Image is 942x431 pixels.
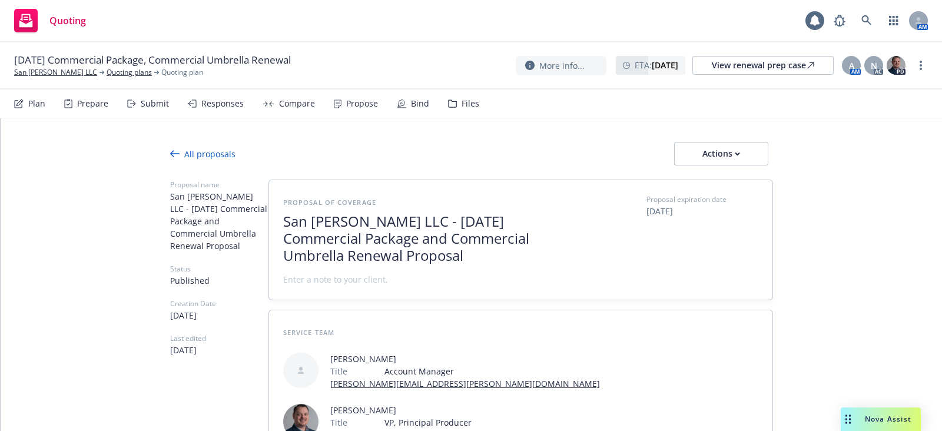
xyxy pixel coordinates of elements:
span: Title [330,416,347,429]
span: Status [170,264,268,274]
a: Quoting [9,4,91,37]
span: A [849,59,854,72]
a: San [PERSON_NAME] LLC [14,67,97,78]
a: Switch app [882,9,905,32]
div: All proposals [170,148,235,160]
span: Published [170,274,268,287]
span: Proposal of coverage [283,198,376,207]
div: Bind [411,99,429,108]
strong: [DATE] [652,59,678,71]
span: VP, Principal Producer [384,416,600,429]
span: Title [330,365,347,377]
span: Last edited [170,333,268,344]
div: Prepare [77,99,108,108]
span: N [871,59,877,72]
button: Actions [674,142,768,165]
div: Compare [279,99,315,108]
button: Nova Assist [841,407,921,431]
a: View renewal prep case [692,56,834,75]
div: Propose [346,99,378,108]
div: Drag to move [841,407,855,431]
span: [PERSON_NAME] [330,404,600,416]
div: Plan [28,99,45,108]
a: [PERSON_NAME][EMAIL_ADDRESS][PERSON_NAME][DOMAIN_NAME] [330,378,600,389]
span: San [PERSON_NAME] LLC - [DATE] Commercial Package and Commercial Umbrella Renewal Proposal [170,190,268,252]
img: photo [887,56,905,75]
span: Account Manager [384,365,600,377]
a: more [914,58,928,72]
span: [DATE] [170,309,268,321]
span: Service Team [283,328,334,337]
div: Files [462,99,479,108]
span: Creation Date [170,299,268,309]
button: More info... [516,56,606,75]
span: Proposal expiration date [646,194,727,205]
span: Nova Assist [865,414,911,424]
span: Quoting [49,16,86,25]
div: Responses [201,99,244,108]
span: More info... [539,59,585,72]
div: View renewal prep case [712,57,814,74]
span: [DATE] [170,344,268,356]
span: [DATE] [646,205,758,217]
div: Actions [694,142,749,165]
a: Search [855,9,878,32]
a: Quoting plans [107,67,152,78]
span: Quoting plan [161,67,203,78]
span: San [PERSON_NAME] LLC - [DATE] Commercial Package and Commercial Umbrella Renewal Proposal [283,213,572,264]
div: Submit [141,99,169,108]
a: Report a Bug [828,9,851,32]
span: ETA : [635,59,678,71]
span: [PERSON_NAME] [330,353,600,365]
span: [DATE] Commercial Package, Commercial Umbrella Renewal [14,53,291,67]
span: Proposal name [170,180,268,190]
